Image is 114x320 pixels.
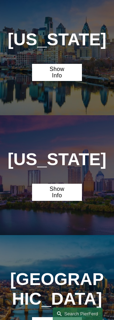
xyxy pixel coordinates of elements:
[32,64,82,81] a: Show Info
[7,269,107,309] h1: [GEOGRAPHIC_DATA]
[32,184,82,201] a: Show Info
[7,149,107,169] h1: [US_STATE]
[7,30,107,49] h1: [US_STATE]
[53,308,103,320] a: Search this site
